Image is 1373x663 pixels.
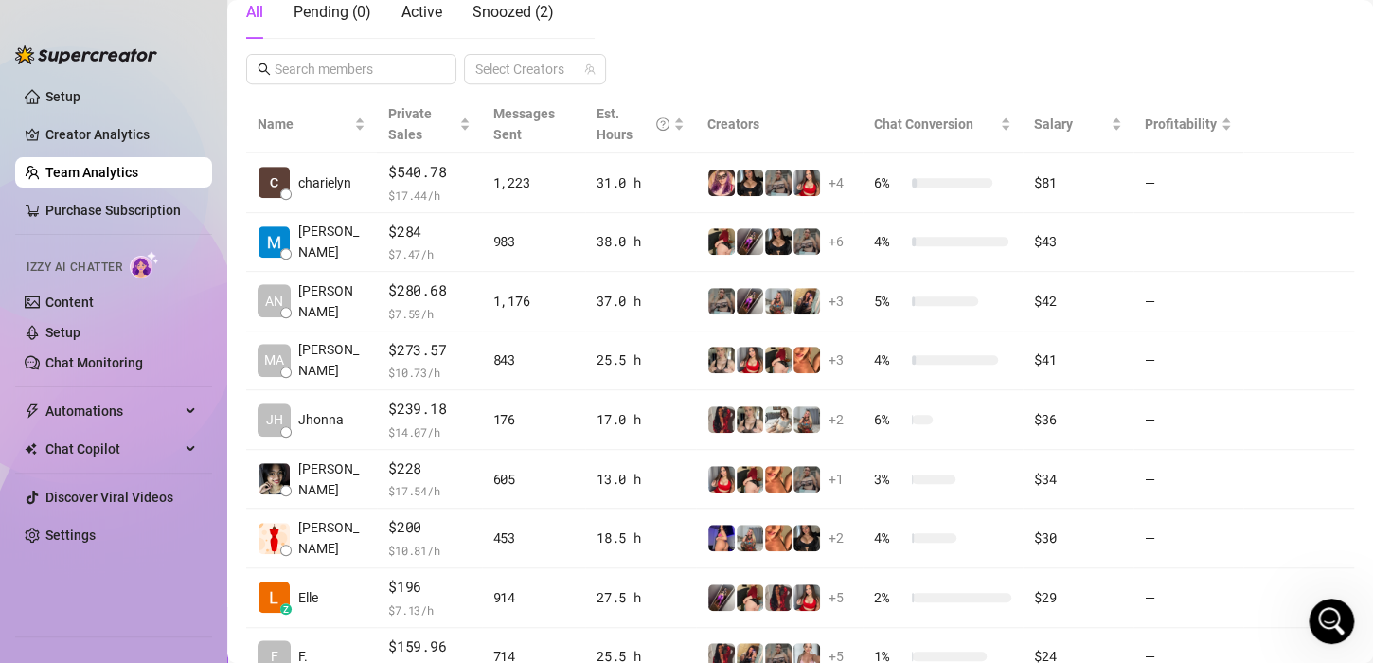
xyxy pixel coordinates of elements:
[874,172,904,193] span: 6 %
[765,584,792,611] img: Valentina
[12,8,48,44] button: go back
[45,528,96,543] a: Settings
[30,279,295,335] div: Thanks for reaching out! Yes, those accounts are still on the free trial — it will end [DATE].
[708,406,735,433] img: Valentina
[493,106,555,142] span: Messages Sent
[388,481,470,500] span: $ 17.54 /h
[15,224,364,268] div: Giselle says…
[401,3,442,21] span: Active
[388,244,470,263] span: $ 7.47 /h
[597,349,685,370] div: 25.5 h
[113,228,292,245] div: joined the conversation
[113,230,156,243] b: Giselle
[1133,331,1243,391] td: —
[16,478,363,511] textarea: Message…
[388,576,470,599] span: $196
[264,349,284,370] span: MA
[88,227,107,246] img: Profile image for Giselle
[493,172,575,193] div: 1,223
[696,96,863,153] th: Creators
[388,339,470,362] span: $273.57
[298,221,366,262] span: [PERSON_NAME]
[793,406,820,433] img: Misstakenn
[388,516,470,539] span: $200
[737,288,763,314] img: Jade FREE
[298,409,344,430] span: Jhonna
[25,442,37,456] img: Chat Copilot
[874,291,904,312] span: 5 %
[874,349,904,370] span: 4 %
[92,9,142,24] h1: Giselle
[1034,231,1122,252] div: $43
[15,268,311,514] div: Thanks for reaching out! Yes, those accounts are still on the free trial — it will end [DATE].It ...
[388,106,432,142] span: Private Sales
[388,398,470,421] span: $239.18
[130,251,159,278] img: AI Chatter
[388,363,470,382] span: $ 10.73 /h
[1145,116,1217,132] span: Profitability
[765,347,792,373] img: JessieMay
[388,221,470,243] span: $284
[1133,450,1243,510] td: —
[45,325,80,340] a: Setup
[15,45,157,64] img: logo-BBDzfeDw.svg
[493,469,575,490] div: 605
[92,24,176,43] p: Active 1h ago
[1034,172,1122,193] div: $81
[45,396,180,426] span: Automations
[708,347,735,373] img: Marie VIP
[493,528,575,548] div: 453
[737,347,763,373] img: Madi FREE
[597,231,685,252] div: 38.0 h
[793,288,820,314] img: Jade VIP
[493,231,575,252] div: 983
[45,165,138,180] a: Team Analytics
[388,304,470,323] span: $ 7.59 /h
[45,295,94,310] a: Content
[737,228,763,255] img: Jade FREE
[294,1,371,24] div: Pending ( 0 )
[258,63,271,76] span: search
[60,518,75,533] button: Gif picker
[874,231,904,252] span: 4 %
[259,226,290,258] img: Michel Babaran
[246,96,377,153] th: Name
[874,528,904,548] span: 4 %
[45,89,80,104] a: Setup
[266,409,283,430] span: JH
[793,584,820,611] img: Madi FREE
[737,170,763,196] img: Madi VIP
[90,518,105,533] button: Upload attachment
[1034,291,1122,312] div: $42
[708,170,735,196] img: Phoebe
[708,228,735,255] img: JessieMay
[259,523,290,554] img: Micca De Jesus
[45,490,173,505] a: Discover Viral Videos
[1034,116,1073,132] span: Salary
[829,231,844,252] span: + 6
[265,291,283,312] span: AN
[829,587,844,608] span: + 5
[737,406,763,433] img: Marie VIP
[493,291,575,312] div: 1,176
[793,347,820,373] img: Frenchie
[388,186,470,205] span: $ 17.44 /h
[597,528,685,548] div: 18.5 h
[708,584,735,611] img: Jade FREE
[388,541,470,560] span: $ 10.81 /h
[298,517,366,559] span: [PERSON_NAME]
[1034,528,1122,548] div: $30
[296,8,332,44] button: Home
[708,466,735,493] img: Madi FREE
[829,291,844,312] span: + 3
[597,291,685,312] div: 37.0 h
[1133,390,1243,450] td: —
[793,170,820,196] img: Madi FREE
[1309,599,1354,644] iframe: Intercom live chat
[1133,272,1243,331] td: —
[708,525,735,551] img: Chyna
[493,409,575,430] div: 176
[258,114,350,134] span: Name
[829,528,844,548] span: + 2
[597,587,685,608] div: 27.5 h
